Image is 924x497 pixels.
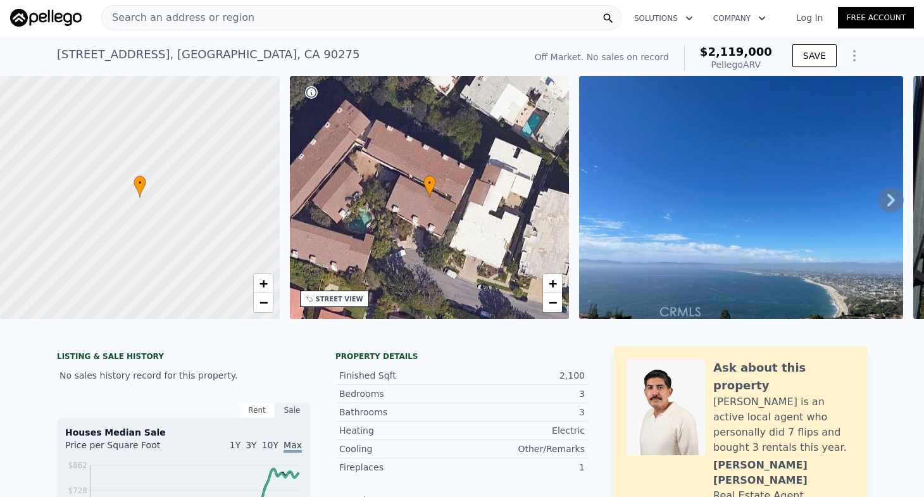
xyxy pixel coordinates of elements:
div: Rent [239,402,275,418]
div: Fireplaces [339,461,462,474]
div: Property details [335,351,589,362]
div: Ask about this property [713,359,854,394]
tspan: $728 [68,486,87,495]
div: STREET VIEW [316,294,363,304]
div: [PERSON_NAME] is an active local agent who personally did 7 flips and bought 3 rentals this year. [713,394,854,455]
div: • [423,175,436,198]
button: Company [703,7,776,30]
div: Sale [275,402,310,418]
span: 1Y [230,440,240,450]
span: 10Y [262,440,278,450]
span: Max [284,440,302,453]
div: Bathrooms [339,406,462,418]
div: Cooling [339,443,462,455]
div: Price per Square Foot [65,439,184,459]
div: 1 [462,461,585,474]
div: Heating [339,424,462,437]
img: Pellego [10,9,82,27]
div: Finished Sqft [339,369,462,382]
button: Solutions [624,7,703,30]
span: + [549,275,557,291]
a: Log In [781,11,838,24]
span: − [259,294,267,310]
div: Pellego ARV [700,58,772,71]
span: 3Y [246,440,256,450]
tspan: $862 [68,461,87,470]
div: Houses Median Sale [65,426,302,439]
div: LISTING & SALE HISTORY [57,351,310,364]
span: • [134,177,146,189]
span: $2,119,000 [700,45,772,58]
button: SAVE [792,44,837,67]
div: Bedrooms [339,387,462,400]
a: Free Account [838,7,914,28]
div: [STREET_ADDRESS] , [GEOGRAPHIC_DATA] , CA 90275 [57,46,360,63]
div: [PERSON_NAME] [PERSON_NAME] [713,458,854,488]
div: • [134,175,146,198]
span: − [549,294,557,310]
a: Zoom out [543,293,562,312]
span: • [423,177,436,189]
div: 3 [462,387,585,400]
button: Show Options [842,43,867,68]
div: Other/Remarks [462,443,585,455]
span: Search an address or region [102,10,254,25]
div: 3 [462,406,585,418]
a: Zoom out [254,293,273,312]
a: Zoom in [543,274,562,293]
div: Electric [462,424,585,437]
img: Sale: null Parcel: 126652607 [579,76,903,319]
div: Off Market. No sales on record [535,51,669,63]
span: + [259,275,267,291]
div: 2,100 [462,369,585,382]
div: No sales history record for this property. [57,364,310,387]
a: Zoom in [254,274,273,293]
